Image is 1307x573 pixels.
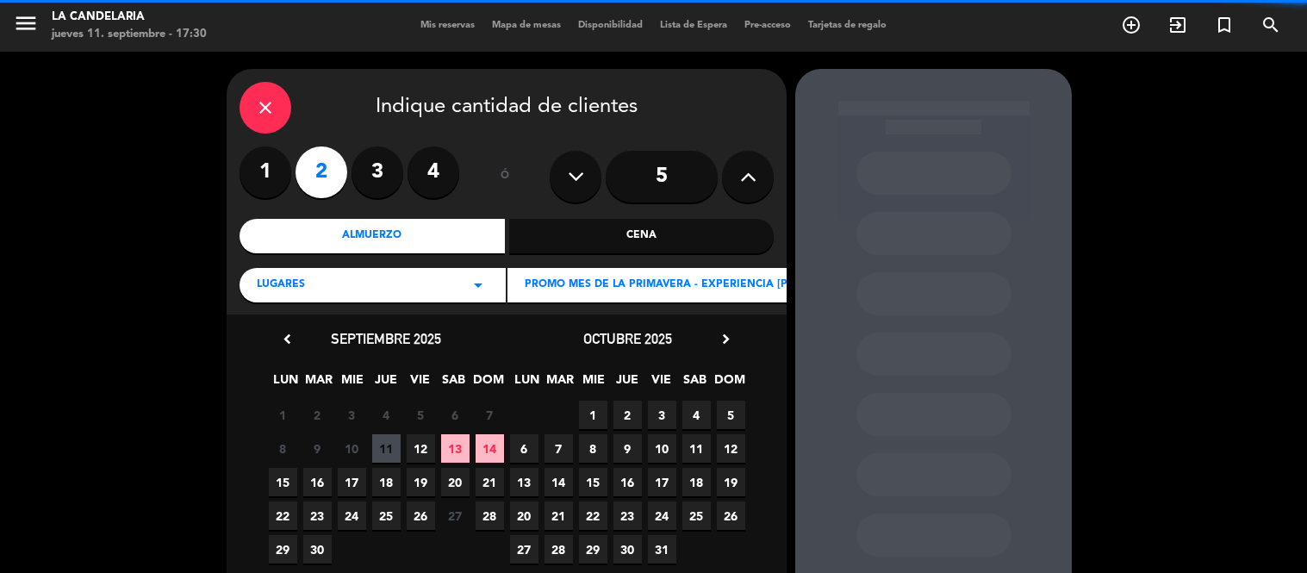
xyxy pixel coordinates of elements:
label: 2 [296,146,347,198]
span: 12 [407,434,435,463]
span: 7 [476,401,504,429]
label: 4 [408,146,459,198]
span: 16 [303,468,332,496]
span: 20 [441,468,470,496]
span: 14 [545,468,573,496]
span: septiembre 2025 [331,330,441,347]
span: VIE [647,370,675,398]
span: 23 [613,501,642,530]
span: MAR [305,370,333,398]
span: Tarjetas de regalo [800,21,895,30]
span: JUE [372,370,401,398]
span: PROMO MES DE LA PRIMAVERA - EXPERIENCIA [PERSON_NAME] [525,277,866,294]
span: LUN [271,370,300,398]
span: SAB [439,370,468,398]
span: 2 [303,401,332,429]
i: chevron_right [717,330,735,348]
span: 17 [338,468,366,496]
i: turned_in_not [1214,15,1235,35]
span: 4 [682,401,711,429]
span: Mapa de mesas [483,21,569,30]
span: 24 [338,501,366,530]
div: ó [476,146,532,207]
span: 11 [682,434,711,463]
span: 28 [545,535,573,564]
span: Disponibilidad [569,21,651,30]
label: 3 [352,146,403,198]
span: 11 [372,434,401,463]
button: menu [13,10,39,42]
span: 7 [545,434,573,463]
span: 31 [648,535,676,564]
span: MIE [580,370,608,398]
span: 18 [682,468,711,496]
span: VIE [406,370,434,398]
label: 1 [240,146,291,198]
i: close [255,97,276,118]
span: 5 [717,401,745,429]
span: 25 [682,501,711,530]
span: 29 [269,535,297,564]
span: 2 [613,401,642,429]
span: 1 [269,401,297,429]
span: 17 [648,468,676,496]
span: 13 [510,468,538,496]
span: 23 [303,501,332,530]
span: 19 [717,468,745,496]
span: 20 [510,501,538,530]
span: 24 [648,501,676,530]
span: 5 [407,401,435,429]
span: Pre-acceso [736,21,800,30]
span: 13 [441,434,470,463]
span: DOM [714,370,743,398]
span: 28 [476,501,504,530]
span: DOM [473,370,501,398]
span: 3 [648,401,676,429]
span: 26 [407,501,435,530]
span: 9 [613,434,642,463]
span: 1 [579,401,607,429]
i: add_circle_outline [1121,15,1142,35]
span: LUGARES [257,277,305,294]
i: arrow_drop_down [468,275,489,296]
span: 6 [441,401,470,429]
span: 30 [303,535,332,564]
span: 16 [613,468,642,496]
span: 27 [510,535,538,564]
span: 30 [613,535,642,564]
span: 26 [717,501,745,530]
span: 15 [269,468,297,496]
span: JUE [613,370,642,398]
span: 14 [476,434,504,463]
span: 21 [545,501,573,530]
span: 21 [476,468,504,496]
span: 10 [648,434,676,463]
span: 22 [579,501,607,530]
i: exit_to_app [1167,15,1188,35]
i: chevron_left [278,330,296,348]
i: menu [13,10,39,36]
span: 6 [510,434,538,463]
span: 12 [717,434,745,463]
span: octubre 2025 [583,330,672,347]
span: Mis reservas [412,21,483,30]
span: 15 [579,468,607,496]
span: 27 [441,501,470,530]
span: Lista de Espera [651,21,736,30]
span: 4 [372,401,401,429]
span: 25 [372,501,401,530]
div: jueves 11. septiembre - 17:30 [52,26,207,43]
i: search [1260,15,1281,35]
span: 18 [372,468,401,496]
div: Almuerzo [240,219,505,253]
span: 9 [303,434,332,463]
span: MIE [339,370,367,398]
span: MAR [546,370,575,398]
span: 10 [338,434,366,463]
span: SAB [681,370,709,398]
span: 19 [407,468,435,496]
span: 8 [269,434,297,463]
span: 29 [579,535,607,564]
div: LA CANDELARIA [52,9,207,26]
div: Indique cantidad de clientes [240,82,774,134]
